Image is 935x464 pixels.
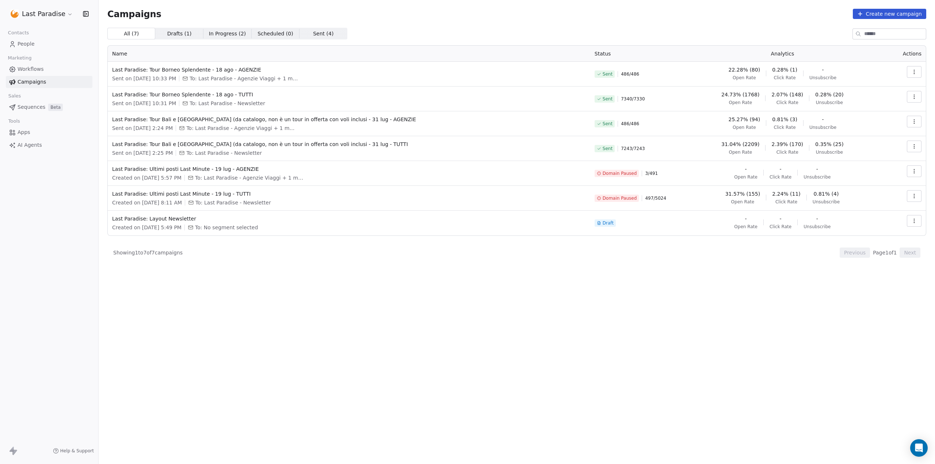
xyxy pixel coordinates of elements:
[6,38,92,50] a: People
[771,141,803,148] span: 2.39% (170)
[770,224,791,230] span: Click Rate
[813,199,840,205] span: Unsubscribe
[112,165,586,173] span: Last Paradise: Ultimi posti Last Minute - 19 lug - AGENZIE
[18,78,46,86] span: Campaigns
[822,66,824,73] span: -
[725,190,760,198] span: 31.57% (155)
[9,8,75,20] button: Last Paradise
[815,141,844,148] span: 0.35% (25)
[603,170,637,176] span: Domain Paused
[840,248,870,258] button: Previous
[6,126,92,138] a: Apps
[5,116,23,127] span: Tools
[733,124,756,130] span: Open Rate
[186,124,296,132] span: To: Last Paradise - Agenzie Viaggi + 1 more
[910,439,928,457] div: Open Intercom Messenger
[112,100,176,107] span: Sent on [DATE] 10:31 PM
[814,190,839,198] span: 0.81% (4)
[780,215,782,222] span: -
[775,199,797,205] span: Click Rate
[48,104,63,111] span: Beta
[780,165,782,173] span: -
[5,91,24,101] span: Sales
[772,116,797,123] span: 0.81% (3)
[112,199,182,206] span: Created on [DATE] 8:11 AM
[112,190,586,198] span: Last Paradise: Ultimi posti Last Minute - 19 lug - TUTTI
[809,124,836,130] span: Unsubscribe
[112,66,586,73] span: Last Paradise: Tour Borneo Splendente - 18 ago - AGENZIE
[18,141,42,149] span: AI Agents
[603,195,637,201] span: Domain Paused
[112,141,586,148] span: Last Paradise: Tour Bali e [GEOGRAPHIC_DATA] (da catalogo, non è un tour in offerta con voli incl...
[6,101,92,113] a: SequencesBeta
[853,9,926,19] button: Create new campaign
[900,248,920,258] button: Next
[774,75,795,81] span: Click Rate
[186,149,262,157] span: To: Last Paradise - Newsletter
[112,174,182,181] span: Created on [DATE] 5:57 PM
[772,190,801,198] span: 2.24% (11)
[731,199,755,205] span: Open Rate
[603,71,612,77] span: Sent
[209,30,246,38] span: In Progress ( 2 )
[112,224,182,231] span: Created on [DATE] 5:49 PM
[190,100,265,107] span: To: Last Paradise - Newsletter
[873,249,897,256] span: Page 1 of 1
[645,195,666,201] span: 497 / 5024
[815,91,844,98] span: 0.28% (20)
[603,220,614,226] span: Draft
[745,165,747,173] span: -
[18,40,35,48] span: People
[6,139,92,151] a: AI Agents
[112,215,586,222] span: Last Paradise: Layout Newsletter
[729,100,752,106] span: Open Rate
[734,224,757,230] span: Open Rate
[5,53,35,64] span: Marketing
[816,215,818,222] span: -
[734,174,757,180] span: Open Rate
[22,9,65,19] span: Last Paradise
[776,100,798,106] span: Click Rate
[18,65,44,73] span: Workflows
[18,129,30,136] span: Apps
[804,174,831,180] span: Unsubscribe
[772,66,797,73] span: 0.28% (1)
[645,170,658,176] span: 3 / 491
[112,149,173,157] span: Sent on [DATE] 2:25 PM
[721,91,759,98] span: 24.73% (1768)
[822,116,824,123] span: -
[53,448,94,454] a: Help & Support
[112,124,173,132] span: Sent on [DATE] 2:24 PM
[809,75,836,81] span: Unsubscribe
[18,103,45,111] span: Sequences
[804,224,831,230] span: Unsubscribe
[682,46,884,62] th: Analytics
[603,96,612,102] span: Sent
[771,91,803,98] span: 2.07% (148)
[257,30,293,38] span: Scheduled ( 0 )
[112,91,586,98] span: Last Paradise: Tour Borneo Splendente - 18 ago - TUTTI
[621,121,639,127] span: 486 / 486
[590,46,682,62] th: Status
[603,146,612,152] span: Sent
[107,9,161,19] span: Campaigns
[884,46,926,62] th: Actions
[733,75,756,81] span: Open Rate
[195,199,271,206] span: To: Last Paradise - Newsletter
[774,124,795,130] span: Click Rate
[112,75,176,82] span: Sent on [DATE] 10:33 PM
[776,149,798,155] span: Click Rate
[603,121,612,127] span: Sent
[60,448,94,454] span: Help & Support
[621,96,645,102] span: 7340 / 7330
[721,141,759,148] span: 31.04% (2209)
[745,215,747,222] span: -
[195,224,258,231] span: To: No segment selected
[621,71,639,77] span: 486 / 486
[195,174,305,181] span: To: Last Paradise - Agenzie Viaggi + 1 more
[729,116,760,123] span: 25.27% (94)
[816,100,843,106] span: Unsubscribe
[770,174,791,180] span: Click Rate
[6,76,92,88] a: Campaigns
[729,66,760,73] span: 22.28% (80)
